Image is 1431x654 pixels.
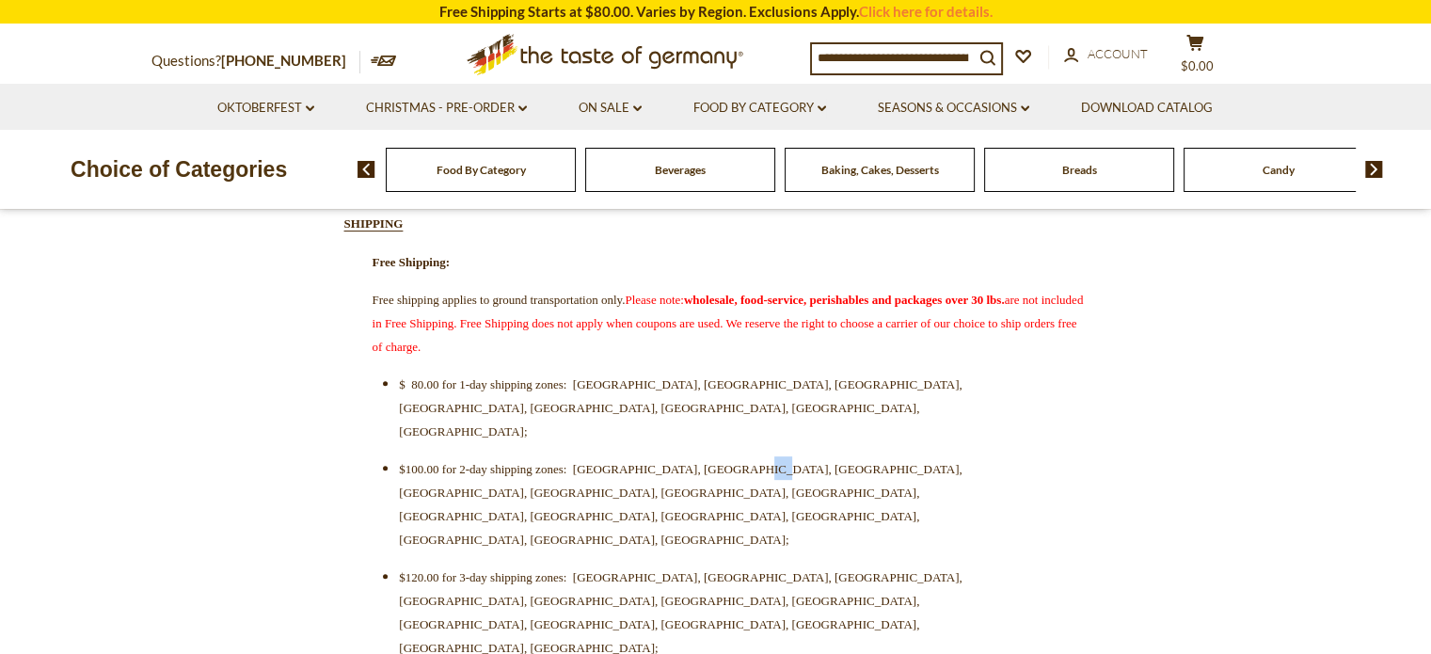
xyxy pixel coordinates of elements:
a: Baking, Cakes, Desserts [821,163,939,177]
a: Account [1064,44,1148,65]
img: previous arrow [358,161,375,178]
button: $0.00 [1168,34,1224,81]
span: Free shipping applies to ground transportation only. [373,293,1084,354]
a: Candy [1263,163,1295,177]
span: $ 80.00 for 1-day shipping zones: [GEOGRAPHIC_DATA], [GEOGRAPHIC_DATA], [GEOGRAPHIC_DATA], [GEOGR... [399,377,962,439]
a: Food By Category [437,163,526,177]
span: Free Shipping: [373,255,450,269]
a: Beverages [655,163,706,177]
span: $0.00 [1181,58,1214,73]
strong: wholesale, food-service, perishables and packages over 30 lbs. [684,293,1005,307]
a: Christmas - PRE-ORDER [366,98,527,119]
a: Click here for details. [859,3,993,20]
a: Seasons & Occasions [878,98,1029,119]
img: next arrow [1365,161,1383,178]
a: On Sale [579,98,642,119]
span: Please note: are not included in Free Shipping. Free Shipping does not apply when coupons are use... [373,293,1084,354]
strong: SHIPPING [344,216,404,231]
span: Account [1088,46,1148,61]
a: [PHONE_NUMBER] [221,52,346,69]
a: Breads [1062,163,1097,177]
span: $100.00 for 2-day shipping zones: [GEOGRAPHIC_DATA], [GEOGRAPHIC_DATA], [GEOGRAPHIC_DATA], [GEOGR... [399,462,962,547]
p: Questions? [151,49,360,73]
a: Oktoberfest [217,98,314,119]
a: Food By Category [693,98,826,119]
a: Download Catalog [1081,98,1213,119]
